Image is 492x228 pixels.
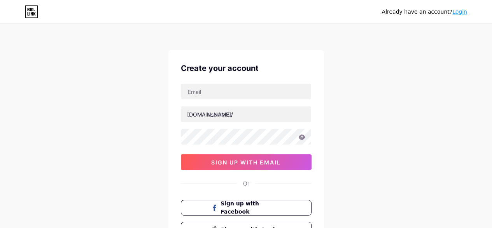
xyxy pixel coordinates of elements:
[243,179,249,187] div: Or
[181,62,312,74] div: Create your account
[181,84,311,99] input: Email
[382,8,467,16] div: Already have an account?
[221,200,281,216] span: Sign up with Facebook
[181,200,312,216] button: Sign up with Facebook
[181,154,312,170] button: sign up with email
[181,106,311,122] input: username
[452,9,467,15] a: Login
[211,159,281,166] span: sign up with email
[187,110,233,118] div: [DOMAIN_NAME]/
